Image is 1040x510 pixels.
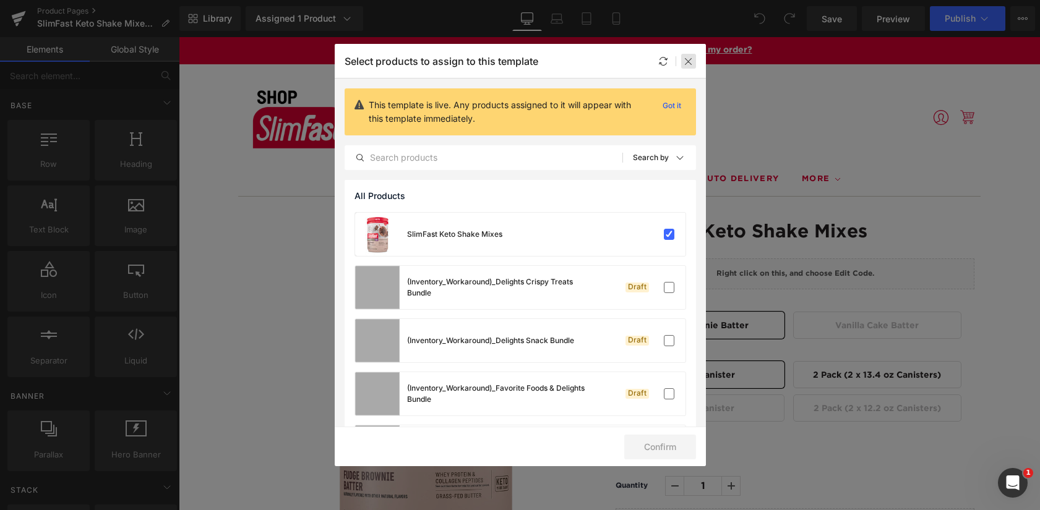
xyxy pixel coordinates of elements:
iframe: Intercom live chat [998,468,1028,498]
span: 2 Pack (2 x 13.4 oz Canisters) [634,325,762,351]
a: product-img [355,425,400,469]
label: Pack Size [437,308,796,324]
span: Vanilla Cake Batter [656,275,740,301]
span: $24.99 [437,409,481,427]
a: Lifestyle [447,131,499,153]
a: Snacks [271,131,321,153]
div: open modal [442,7,574,20]
a: product-img [355,266,400,309]
a: product-img [355,372,400,415]
a: Auto Delivery [521,131,600,153]
div: (Inventory_Workaround)_Delights Crispy Treats Bundle [407,276,593,299]
label: Flavor [437,258,796,274]
a: Bundles & Kits [344,131,423,153]
a: product-img [355,319,400,362]
span: | [436,9,439,17]
button: Confirm [624,435,696,459]
a: product-img [355,213,400,256]
div: Draft [625,389,649,399]
span: 13.4 oz Canister [486,325,556,351]
p: Search by [633,153,669,162]
p: Got it [658,98,686,113]
label: Quantity [437,444,486,453]
a: More [623,131,662,153]
nav: Main navigation [59,125,802,159]
p: This template is live. Any products assigned to it will appear with this template immediately. [369,98,648,125]
div: Draft [625,336,649,346]
div: (Inventory_Workaround)_Favorite Foods & Delights Bundle [407,383,593,405]
span: Fudge Brownie Batter [473,275,570,301]
span: 12.2 oz Canister [486,358,556,384]
input: Search [369,58,492,85]
img: Slimfast Shop homepage [59,40,183,121]
span: All Products [355,191,405,201]
span: When will I receive my order? [442,9,574,17]
div: (Inventory_Workaround)_Delights Snack Bundle [407,335,574,346]
img: shopping cart [780,72,797,88]
input: Search products [345,150,622,165]
span: FREE 1-3 Day Shipping Over $99! [288,7,433,20]
a: Shakes [199,131,249,153]
p: Select products to assign to this template [345,55,538,67]
span: 1 [1023,468,1033,478]
button: Search [369,65,381,77]
div: SlimFast Keto Shake Mixes [407,229,502,240]
span: 2 Pack (2 x 12.2 oz Canisters) [635,358,762,384]
span: SlimFast Keto Shake Mixes [437,184,689,206]
div: Draft [625,283,649,292]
